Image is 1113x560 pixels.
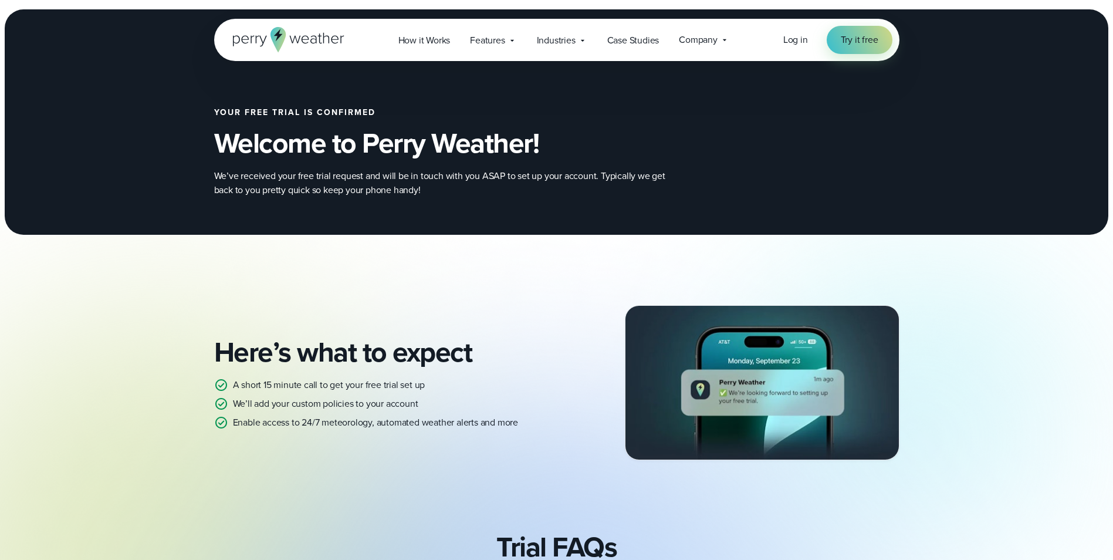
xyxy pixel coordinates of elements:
[388,28,461,52] a: How it Works
[827,26,892,54] a: Try it free
[233,378,425,392] p: A short 15 minute call to get your free trial set up
[783,33,808,47] a: Log in
[783,33,808,46] span: Log in
[841,33,878,47] span: Try it free
[214,169,684,197] p: We’ve received your free trial request and will be in touch with you ASAP to set up your account....
[607,33,659,48] span: Case Studies
[214,336,547,369] h2: Here’s what to expect
[233,397,418,411] p: We’ll add your custom policies to your account
[214,108,723,117] h2: Your free trial is confirmed
[214,127,723,160] h2: Welcome to Perry Weather!
[597,28,669,52] a: Case Studies
[537,33,576,48] span: Industries
[470,33,505,48] span: Features
[233,416,518,430] p: Enable access to 24/7 meteorology, automated weather alerts and more
[398,33,451,48] span: How it Works
[679,33,718,47] span: Company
